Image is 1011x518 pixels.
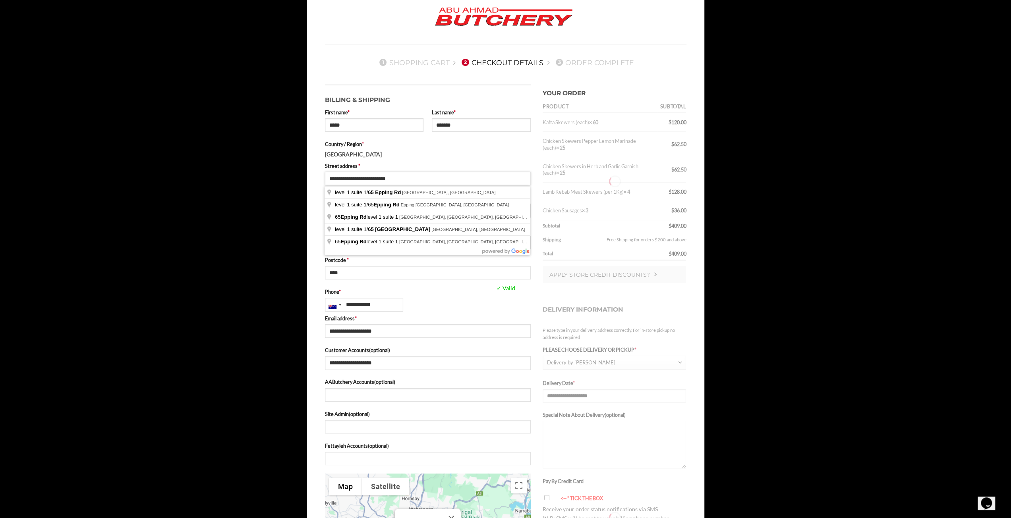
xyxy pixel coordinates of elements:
span: Apply store credit discounts? [549,271,650,278]
label: Last name [432,108,531,116]
abbr: required [454,109,456,116]
span: [GEOGRAPHIC_DATA], [GEOGRAPHIC_DATA], [GEOGRAPHIC_DATA] [399,215,541,220]
a: 2Checkout details [459,58,543,67]
small: Please type in your delivery address correctly. For in-store pickup no address is required [543,327,686,341]
abbr: required [358,163,360,169]
abbr: required [573,380,575,386]
abbr: required [355,315,357,322]
span: ✓ Valid [495,284,573,293]
span: level 1 suite 1/ [335,226,431,232]
label: Delivery Date [543,379,686,387]
a: 1Shopping Cart [377,58,450,67]
span: Epping [GEOGRAPHIC_DATA], [GEOGRAPHIC_DATA] [401,202,509,207]
nav: Checkout steps [325,52,686,73]
span: Delivery by Abu Ahmad Butchery [547,356,678,369]
label: Country / Region [325,140,531,148]
label: First name [325,108,424,116]
label: Fettayleh Accounts [325,442,531,450]
abbr: required [362,141,364,147]
h3: Billing & Shipping [325,91,531,105]
span: Epping Rd [374,202,400,208]
label: AAButchery Accounts [325,378,531,386]
span: (optional) [369,347,390,353]
span: [GEOGRAPHIC_DATA] [375,226,430,232]
span: [GEOGRAPHIC_DATA], [GEOGRAPHIC_DATA] [402,190,495,195]
abbr: required [347,257,349,263]
img: Abu Ahmad Butchery [428,2,579,32]
span: (optional) [605,412,626,418]
abbr: required [348,109,350,116]
abbr: required [339,289,341,295]
label: PLEASE CHOOSE DELIVERY OR PICKUP [543,346,686,354]
span: 65 level 1 suite 1 [335,214,399,220]
span: 65 level 1 suite 1 [335,239,399,245]
span: 1 [379,59,387,66]
span: [GEOGRAPHIC_DATA], [GEOGRAPHIC_DATA] [431,227,525,232]
div: Australia: +61 [325,298,344,311]
label: Email address [325,314,531,322]
span: Epping Rd [375,189,401,195]
label: Phone [325,288,531,296]
label: Street address [325,162,531,170]
button: Show street map [329,478,362,495]
label: Special Note About Delivery [543,411,686,419]
label: Site Admin [325,410,531,418]
img: Checkout [654,272,657,276]
span: (optional) [349,411,370,417]
button: Toggle fullscreen view [511,478,527,493]
span: level 1 suite 1/ [335,189,402,195]
iframe: chat widget [978,486,1003,510]
span: level 1 suite 1/65 [335,202,401,208]
span: 65 [368,226,373,232]
span: (optional) [368,443,389,449]
h3: Your order [543,85,686,98]
span: Epping Rd [340,214,366,220]
button: Show satellite imagery [362,478,409,495]
span: 2 [462,59,469,66]
span: Delivery by Abu Ahmad Butchery [543,356,686,370]
strong: [GEOGRAPHIC_DATA] [325,151,382,158]
abbr: required [634,347,636,353]
h3: Delivery Information [543,297,686,323]
span: Epping Rd [340,239,366,245]
label: Customer Accounts [325,346,531,354]
span: 65 [368,189,373,195]
span: [GEOGRAPHIC_DATA], [GEOGRAPHIC_DATA], [GEOGRAPHIC_DATA] [399,239,541,244]
span: (optional) [374,379,395,385]
label: Postcode [325,256,531,264]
